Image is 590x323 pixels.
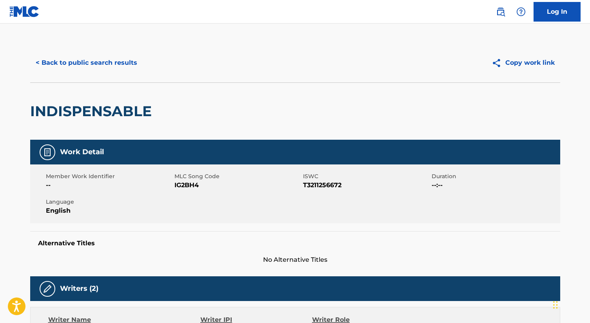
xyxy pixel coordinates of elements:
[534,2,581,22] a: Log In
[60,284,98,293] h5: Writers (2)
[492,58,505,68] img: Copy work link
[516,7,526,16] img: help
[174,172,301,181] span: MLC Song Code
[30,53,143,73] button: < Back to public search results
[46,198,172,206] span: Language
[38,239,552,247] h5: Alternative Titles
[303,172,430,181] span: ISWC
[513,4,529,20] div: Help
[30,255,560,265] span: No Alternative Titles
[553,293,558,317] div: Drag
[43,148,52,157] img: Work Detail
[493,4,508,20] a: Public Search
[303,181,430,190] span: T3211256672
[432,172,558,181] span: Duration
[30,102,156,120] h2: INDISPENSABLE
[486,53,560,73] button: Copy work link
[432,181,558,190] span: --:--
[46,172,172,181] span: Member Work Identifier
[174,181,301,190] span: IG2BH4
[46,206,172,215] span: English
[9,6,40,17] img: MLC Logo
[551,285,590,323] iframe: Chat Widget
[60,148,104,157] h5: Work Detail
[46,181,172,190] span: --
[496,7,505,16] img: search
[43,284,52,294] img: Writers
